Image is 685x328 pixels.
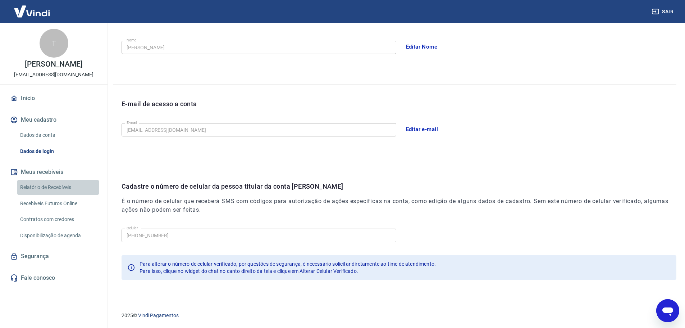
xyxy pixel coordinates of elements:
[650,5,676,18] button: Sair
[17,228,99,243] a: Disponibilização de agenda
[9,112,99,128] button: Meu cadastro
[402,39,442,54] button: Editar Nome
[122,181,676,191] p: Cadastre o número de celular da pessoa titular da conta [PERSON_NAME]
[17,144,99,159] a: Dados de login
[9,248,99,264] a: Segurança
[656,299,679,322] iframe: Botão para abrir a janela de mensagens, conversa em andamento
[122,197,676,214] h6: É o número de celular que receberá SMS com códigos para autorização de ações específicas na conta...
[9,270,99,286] a: Fale conosco
[14,71,93,78] p: [EMAIL_ADDRESS][DOMAIN_NAME]
[40,29,68,58] div: T
[17,128,99,143] a: Dados da conta
[127,225,138,231] label: Celular
[122,99,197,109] p: E-mail de acesso a conta
[127,120,137,125] label: E-mail
[122,312,668,319] p: 2025 ©
[9,0,55,22] img: Vindi
[25,60,82,68] p: [PERSON_NAME]
[9,90,99,106] a: Início
[17,196,99,211] a: Recebíveis Futuros Online
[127,37,137,43] label: Nome
[138,313,179,318] a: Vindi Pagamentos
[9,164,99,180] button: Meus recebíveis
[17,180,99,195] a: Relatório de Recebíveis
[402,122,442,137] button: Editar e-mail
[140,268,358,274] span: Para isso, clique no widget do chat no canto direito da tela e clique em Alterar Celular Verificado.
[17,212,99,227] a: Contratos com credores
[140,261,436,267] span: Para alterar o número de celular verificado, por questões de segurança, é necessário solicitar di...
